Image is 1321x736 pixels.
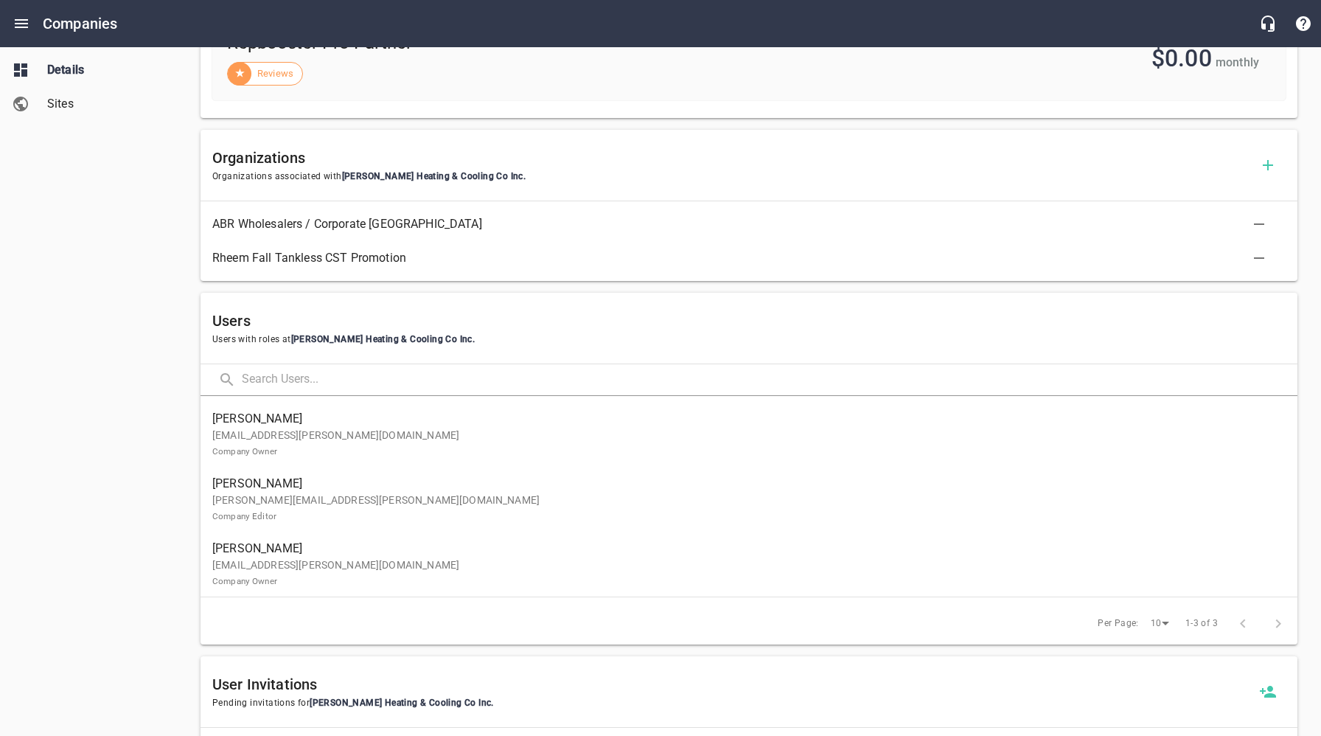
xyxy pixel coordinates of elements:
span: Users with roles at [212,333,1286,347]
h6: Organizations [212,146,1250,170]
span: Per Page: [1098,617,1139,631]
a: [PERSON_NAME][PERSON_NAME][EMAIL_ADDRESS][PERSON_NAME][DOMAIN_NAME]Company Editor [201,467,1297,532]
span: [PERSON_NAME] [212,540,1274,558]
span: [PERSON_NAME] Heating & Cooling Co Inc . [310,698,494,708]
div: Reviews [227,62,303,86]
span: Rheem Fall Tankless CST Promotion [212,249,1262,267]
p: [EMAIL_ADDRESS][PERSON_NAME][DOMAIN_NAME] [212,428,1274,459]
a: Invite a new user to Adams Heating & Cooling Co Inc [1250,674,1286,709]
h6: Companies [43,12,117,35]
small: Company Owner [212,576,277,586]
span: Details [47,61,159,79]
p: [PERSON_NAME][EMAIL_ADDRESS][PERSON_NAME][DOMAIN_NAME] [212,493,1274,524]
span: [PERSON_NAME] [212,410,1274,428]
button: Support Portal [1286,6,1321,41]
span: [PERSON_NAME] Heating & Cooling Co Inc . [291,334,475,344]
div: 10 [1145,614,1174,633]
span: [PERSON_NAME] Heating & Cooling Co Inc . [342,171,526,181]
h6: Users [212,309,1286,333]
span: Pending invitations for [212,696,1250,711]
h6: User Invitations [212,673,1250,696]
button: Delete Association [1241,206,1277,242]
span: 1-3 of 3 [1185,617,1218,631]
span: Organizations associated with [212,170,1250,184]
span: [PERSON_NAME] [212,475,1274,493]
button: Live Chat [1250,6,1286,41]
a: [PERSON_NAME][EMAIL_ADDRESS][PERSON_NAME][DOMAIN_NAME]Company Owner [201,402,1297,467]
small: Company Owner [212,446,277,456]
p: [EMAIL_ADDRESS][PERSON_NAME][DOMAIN_NAME] [212,558,1274,589]
button: Add Organization [1250,147,1286,183]
button: Open drawer [4,6,39,41]
button: Delete Association [1241,240,1277,276]
span: $0.00 [1151,44,1212,72]
span: Reviews [248,66,302,81]
span: Sites [47,95,159,113]
span: ABR Wholesalers / Corporate [GEOGRAPHIC_DATA] [212,215,1262,233]
input: Search Users... [242,364,1297,396]
a: [PERSON_NAME][EMAIL_ADDRESS][PERSON_NAME][DOMAIN_NAME]Company Owner [201,532,1297,597]
small: Company Editor [212,511,276,521]
span: monthly [1216,55,1259,69]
